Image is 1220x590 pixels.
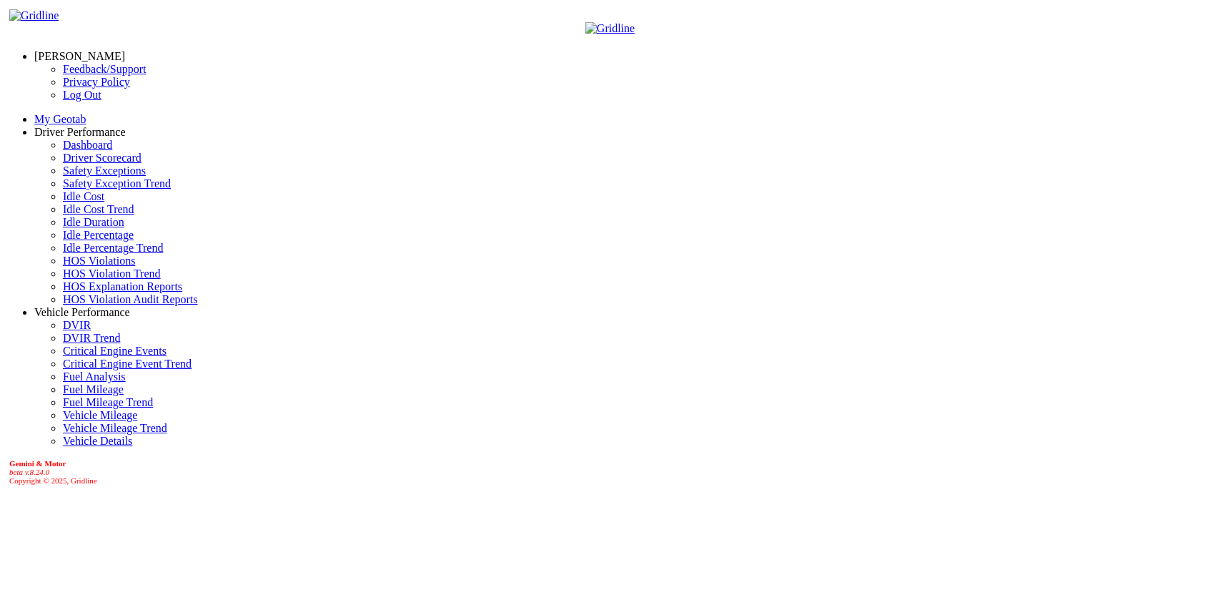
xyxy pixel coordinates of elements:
[63,435,132,447] a: Vehicle Details
[9,459,1214,485] div: Copyright © 2025, Gridline
[34,306,130,318] a: Vehicle Performance
[63,255,135,267] a: HOS Violations
[63,139,112,151] a: Dashboard
[34,50,125,62] a: [PERSON_NAME]
[63,177,171,190] a: Safety Exception Trend
[63,229,134,241] a: Idle Percentage
[63,203,134,215] a: Idle Cost Trend
[63,383,124,395] a: Fuel Mileage
[63,190,104,202] a: Idle Cost
[63,242,163,254] a: Idle Percentage Trend
[34,126,126,138] a: Driver Performance
[63,409,137,421] a: Vehicle Mileage
[585,22,635,35] img: Gridline
[9,9,59,22] img: Gridline
[63,164,146,177] a: Safety Exceptions
[63,63,146,75] a: Feedback/Support
[34,113,86,125] a: My Geotab
[9,459,66,468] b: Gemini & Motor
[63,216,124,228] a: Idle Duration
[63,152,142,164] a: Driver Scorecard
[63,293,198,305] a: HOS Violation Audit Reports
[63,370,126,383] a: Fuel Analysis
[9,468,49,476] i: beta v.8.24.0
[63,280,182,292] a: HOS Explanation Reports
[63,358,192,370] a: Critical Engine Event Trend
[63,76,130,88] a: Privacy Policy
[63,267,161,280] a: HOS Violation Trend
[63,89,101,101] a: Log Out
[63,332,120,344] a: DVIR Trend
[63,396,153,408] a: Fuel Mileage Trend
[63,345,167,357] a: Critical Engine Events
[63,319,91,331] a: DVIR
[63,422,167,434] a: Vehicle Mileage Trend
